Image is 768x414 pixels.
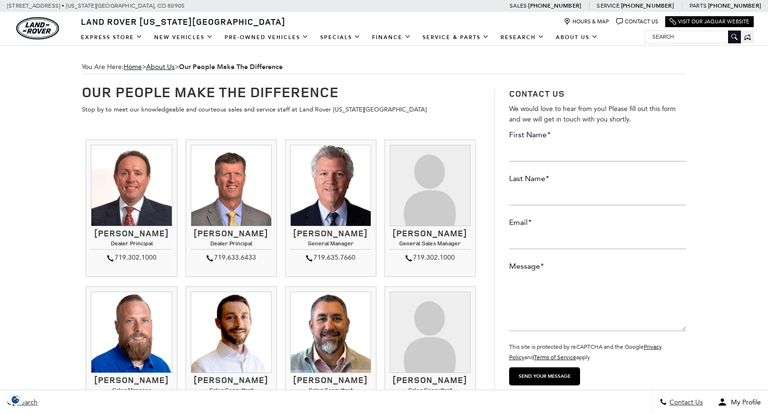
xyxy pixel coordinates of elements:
[290,229,371,238] h3: [PERSON_NAME]
[290,252,371,263] div: 719.635.7660
[390,240,471,249] h4: General Sales Manager
[550,29,604,46] a: About Us
[390,145,471,226] img: Kimberley Zacharias
[91,252,172,263] div: 719.302.1000
[91,240,172,249] h4: Dealer Principal
[708,2,761,10] a: [PHONE_NUMBER]
[290,292,371,373] img: Trebor Alvord
[621,2,674,10] a: [PHONE_NUMBER]
[82,104,480,115] p: Stop by to meet our knowledgeable and courteous sales and service staff at Land Rover [US_STATE][...
[534,354,576,361] a: Terms of Service
[7,2,185,9] a: [STREET_ADDRESS] • [US_STATE][GEOGRAPHIC_DATA], CO 80905
[81,16,286,27] span: Land Rover [US_STATE][GEOGRAPHIC_DATA]
[82,84,480,100] h1: Our People Make The Difference
[509,173,549,184] label: Last Name
[290,387,371,396] h4: Sales Consultant
[91,145,172,226] img: Thom Buckley
[191,387,272,396] h4: Sales Consultant
[124,63,283,71] span: >
[82,60,686,74] span: You Are Here:
[710,390,768,414] button: Open user profile menu
[179,62,283,71] strong: Our People Make The Difference
[219,29,315,46] a: Pre-Owned Vehicles
[390,252,471,263] div: 719.302.1000
[390,292,471,373] img: Gracie Dean
[390,229,471,238] h3: [PERSON_NAME]
[390,387,471,396] h4: Sales Consultant
[75,29,604,46] nav: Main Navigation
[509,217,532,228] label: Email
[290,375,371,385] h3: [PERSON_NAME]
[667,398,703,406] span: Contact Us
[509,343,662,361] small: This site is protected by reCAPTCHA and the Google and apply.
[645,31,740,42] input: Search
[597,2,619,9] span: Service
[509,105,676,123] span: We would love to hear from you! Please fill out this form and we will get in touch with you shortly.
[366,29,417,46] a: Finance
[75,29,148,46] a: EXPRESS STORE
[191,375,272,385] h3: [PERSON_NAME]
[148,29,219,46] a: New Vehicles
[191,229,272,238] h3: [PERSON_NAME]
[495,29,550,46] a: Research
[91,387,172,396] h4: Sales Manager
[727,398,761,406] span: My Profile
[670,18,749,25] a: Visit Our Jaguar Website
[509,130,551,140] label: First Name
[564,18,609,25] a: Hours & Map
[509,367,580,385] input: Send your message
[75,16,291,27] a: Land Rover [US_STATE][GEOGRAPHIC_DATA]
[509,261,544,272] label: Message
[191,240,272,249] h4: Dealer Principal
[390,375,471,385] h3: [PERSON_NAME]
[616,18,658,25] a: Contact Us
[5,394,27,404] section: Click to Open Cookie Consent Modal
[16,17,59,40] img: Land Rover
[124,63,142,71] a: Home
[16,17,59,40] a: land-rover
[146,63,175,71] a: About Us
[91,375,172,385] h3: [PERSON_NAME]
[82,60,686,74] div: Breadcrumbs
[417,29,495,46] a: Service & Parts
[191,292,272,373] img: Kevin Heim
[689,2,707,9] span: Parts
[315,29,366,46] a: Specials
[290,145,371,226] img: Ray Reilly
[510,2,527,9] span: Sales
[509,89,686,99] h3: Contact Us
[528,2,581,10] a: [PHONE_NUMBER]
[191,145,272,226] img: Mike Jorgensen
[91,229,172,238] h3: [PERSON_NAME]
[5,394,27,404] img: Opt-Out Icon
[290,240,371,249] h4: General Manager
[146,63,283,71] span: >
[91,292,172,373] img: Jesse Lyon
[191,252,272,263] div: 719.633.6433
